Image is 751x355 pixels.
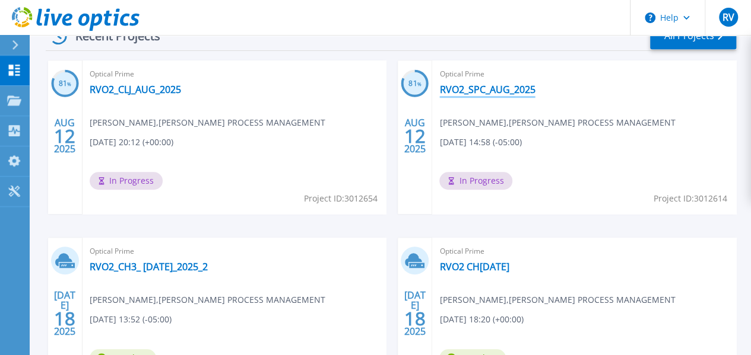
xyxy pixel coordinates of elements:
[404,131,426,141] span: 12
[54,131,75,141] span: 12
[439,293,675,306] span: [PERSON_NAME] , [PERSON_NAME] PROCESS MANAGEMENT
[654,192,727,205] span: Project ID: 3012614
[90,245,379,258] span: Optical Prime
[303,192,377,205] span: Project ID: 3012654
[53,114,76,158] div: AUG 2025
[404,114,426,158] div: AUG 2025
[439,261,509,273] a: RVO2 CH[DATE]
[404,314,426,324] span: 18
[90,313,172,326] span: [DATE] 13:52 (-05:00)
[90,261,208,273] a: RVO2_CH3_ [DATE]_2025_2
[90,293,325,306] span: [PERSON_NAME] , [PERSON_NAME] PROCESS MANAGEMENT
[439,84,535,95] a: RVO2_SPC_AUG_2025
[53,292,76,335] div: [DATE] 2025
[439,245,729,258] span: Optical Prime
[439,68,729,81] span: Optical Prime
[90,116,325,129] span: [PERSON_NAME] , [PERSON_NAME] PROCESS MANAGEMENT
[722,12,734,22] span: RV
[439,172,512,190] span: In Progress
[439,313,523,326] span: [DATE] 18:20 (+00:00)
[90,136,173,149] span: [DATE] 20:12 (+00:00)
[417,81,422,87] span: %
[439,116,675,129] span: [PERSON_NAME] , [PERSON_NAME] PROCESS MANAGEMENT
[90,68,379,81] span: Optical Prime
[439,136,521,149] span: [DATE] 14:58 (-05:00)
[401,77,429,91] h3: 81
[90,84,181,95] a: RVO2_CLJ_AUG_2025
[46,21,176,50] div: Recent Projects
[67,81,71,87] span: %
[51,77,79,91] h3: 81
[650,23,736,49] a: All Projects
[404,292,426,335] div: [DATE] 2025
[54,314,75,324] span: 18
[90,172,163,190] span: In Progress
